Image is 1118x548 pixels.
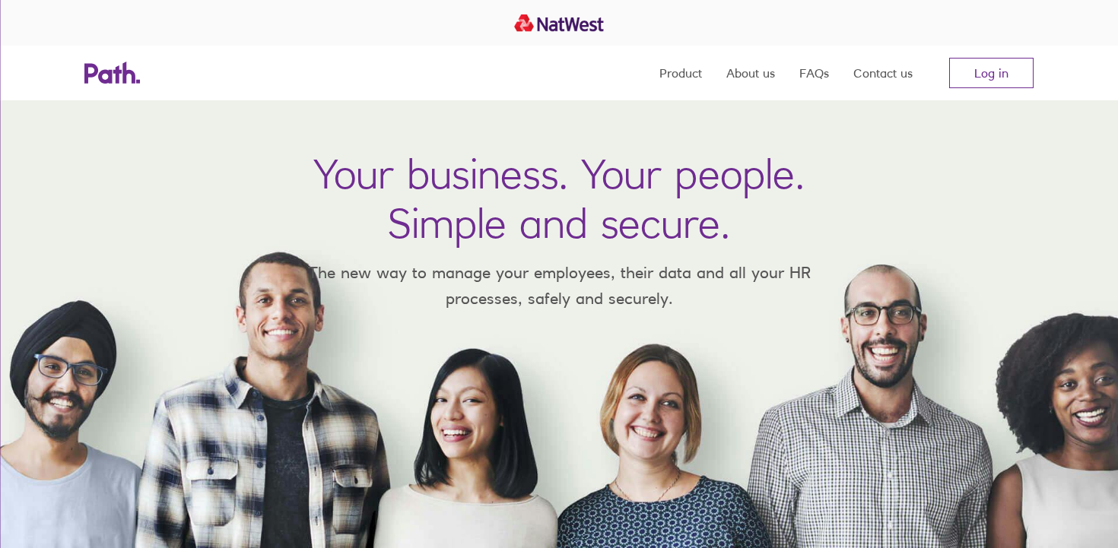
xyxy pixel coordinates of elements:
a: Product [659,46,702,100]
p: The new way to manage your employees, their data and all your HR processes, safely and securely. [285,260,833,311]
a: Contact us [853,46,913,100]
h1: Your business. Your people. Simple and secure. [313,149,805,248]
a: Log in [949,58,1034,88]
a: About us [726,46,775,100]
a: FAQs [799,46,829,100]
